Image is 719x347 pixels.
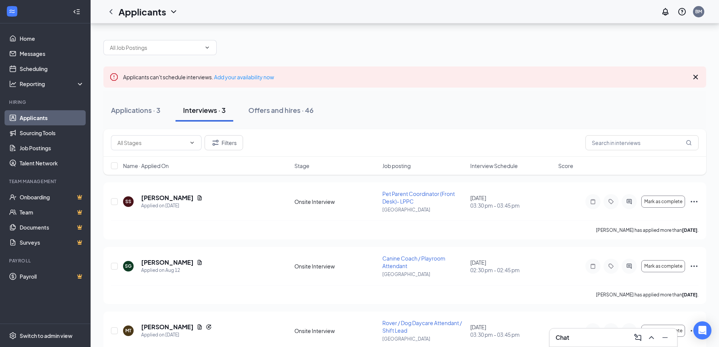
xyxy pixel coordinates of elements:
div: Onsite Interview [294,327,378,335]
div: Team Management [9,178,83,185]
svg: ActiveChat [625,199,634,205]
input: Search in interviews [585,135,699,150]
span: Applicants can't schedule interviews. [123,74,274,80]
span: Mark as complete [644,264,682,269]
button: Filter Filters [205,135,243,150]
svg: ChevronDown [204,45,210,51]
span: 03:30 pm - 03:45 pm [470,331,554,338]
svg: ChevronDown [169,7,178,16]
a: Applicants [20,110,84,125]
svg: Document [197,195,203,201]
b: [DATE] [682,292,697,298]
a: Talent Network [20,156,84,171]
button: ComposeMessage [632,332,644,344]
span: 02:30 pm - 02:45 pm [470,266,554,274]
span: Job posting [382,162,411,170]
div: [DATE] [470,323,554,338]
b: [DATE] [682,227,697,233]
div: Onsite Interview [294,198,378,205]
span: Rover / Dog Daycare Attendant / Shift Lead [382,319,462,334]
svg: Note [588,328,597,334]
div: Offers and hires · 46 [248,105,314,115]
svg: Tag [607,263,616,269]
h1: Applicants [119,5,166,18]
svg: Reapply [206,324,212,330]
div: Interviews · 3 [183,105,226,115]
div: Applications · 3 [111,105,160,115]
div: Hiring [9,99,83,105]
svg: Settings [9,332,17,339]
input: All Stages [117,139,186,147]
span: Mark as complete [644,199,682,204]
svg: Ellipses [690,262,699,271]
h5: [PERSON_NAME] [141,258,194,267]
span: Score [558,162,573,170]
a: Sourcing Tools [20,125,84,140]
svg: ActiveChat [625,328,634,334]
span: Canine Coach / Playroom Attendant [382,255,445,269]
div: [DATE] [470,259,554,274]
div: Reporting [20,80,85,88]
p: [PERSON_NAME] has applied more than . [596,291,699,298]
span: 03:30 pm - 03:45 pm [470,202,554,209]
svg: Note [588,263,597,269]
button: Mark as complete [641,260,685,272]
h5: [PERSON_NAME] [141,323,194,331]
svg: Document [197,259,203,265]
input: All Job Postings [110,43,201,52]
a: SurveysCrown [20,235,84,250]
svg: Collapse [73,8,80,15]
svg: Notifications [661,7,670,16]
a: PayrollCrown [20,269,84,284]
h5: [PERSON_NAME] [141,194,194,202]
svg: Note [588,199,597,205]
div: Switch to admin view [20,332,72,339]
div: BM [695,8,702,15]
button: Mark as complete [641,196,685,208]
svg: Minimize [660,333,670,342]
svg: Document [197,324,203,330]
svg: Analysis [9,80,17,88]
p: [PERSON_NAME] has applied more than . [596,227,699,233]
span: Interview Schedule [470,162,518,170]
svg: Ellipses [690,197,699,206]
button: Mark as complete [641,325,685,337]
div: Applied on [DATE] [141,202,203,210]
svg: ActiveChat [625,263,634,269]
a: OnboardingCrown [20,190,84,205]
a: Job Postings [20,140,84,156]
p: [GEOGRAPHIC_DATA] [382,336,466,342]
svg: QuestionInfo [677,7,687,16]
div: SG [125,263,132,269]
a: Home [20,31,84,46]
span: Name · Applied On [123,162,169,170]
div: MT [125,327,131,334]
svg: MagnifyingGlass [686,140,692,146]
svg: ChevronLeft [106,7,115,16]
div: Onsite Interview [294,262,378,270]
a: DocumentsCrown [20,220,84,235]
p: [GEOGRAPHIC_DATA] [382,271,466,278]
h3: Chat [556,333,569,342]
svg: Ellipses [690,326,699,335]
svg: ChevronDown [189,140,195,146]
div: SS [125,198,131,205]
a: Scheduling [20,61,84,76]
a: TeamCrown [20,205,84,220]
svg: ComposeMessage [633,333,642,342]
div: Applied on [DATE] [141,331,212,339]
button: Minimize [659,332,671,344]
div: Open Intercom Messenger [693,321,711,339]
svg: Tag [607,199,616,205]
span: Stage [294,162,309,170]
svg: ChevronUp [647,333,656,342]
p: [GEOGRAPHIC_DATA] [382,207,466,213]
a: Messages [20,46,84,61]
svg: Tag [607,328,616,334]
a: Add your availability now [214,74,274,80]
div: Payroll [9,258,83,264]
svg: WorkstreamLogo [8,8,16,15]
svg: Cross [691,72,700,82]
span: Pet Parent Coordinator (Front Desk)- LPPC [382,190,455,205]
